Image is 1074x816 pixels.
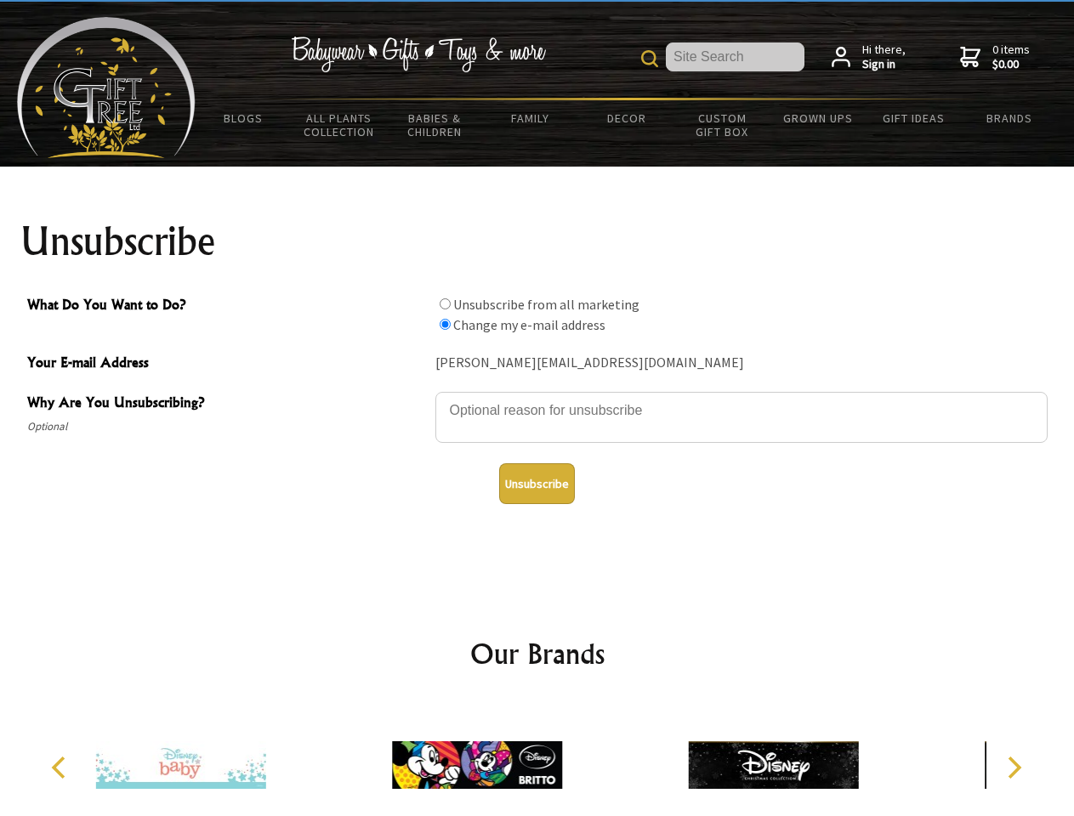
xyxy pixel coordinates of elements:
[992,42,1030,72] span: 0 items
[27,416,427,437] span: Optional
[453,296,639,313] label: Unsubscribe from all marketing
[453,316,605,333] label: Change my e-mail address
[292,100,388,150] a: All Plants Collection
[27,352,427,377] span: Your E-mail Address
[435,350,1048,377] div: [PERSON_NAME][EMAIL_ADDRESS][DOMAIN_NAME]
[992,57,1030,72] strong: $0.00
[34,633,1041,674] h2: Our Brands
[866,100,962,136] a: Gift Ideas
[770,100,866,136] a: Grown Ups
[17,17,196,158] img: Babyware - Gifts - Toys and more...
[291,37,546,72] img: Babywear - Gifts - Toys & more
[960,42,1030,72] a: 0 items$0.00
[196,100,292,136] a: BLOGS
[578,100,674,136] a: Decor
[962,100,1058,136] a: Brands
[43,749,80,786] button: Previous
[20,221,1054,262] h1: Unsubscribe
[387,100,483,150] a: Babies & Children
[499,463,575,504] button: Unsubscribe
[995,749,1032,786] button: Next
[862,42,906,72] span: Hi there,
[440,298,451,309] input: What Do You Want to Do?
[483,100,579,136] a: Family
[440,319,451,330] input: What Do You Want to Do?
[674,100,770,150] a: Custom Gift Box
[435,392,1048,443] textarea: Why Are You Unsubscribing?
[641,50,658,67] img: product search
[666,42,804,71] input: Site Search
[862,57,906,72] strong: Sign in
[27,294,427,319] span: What Do You Want to Do?
[27,392,427,416] span: Why Are You Unsubscribing?
[832,42,906,72] a: Hi there,Sign in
